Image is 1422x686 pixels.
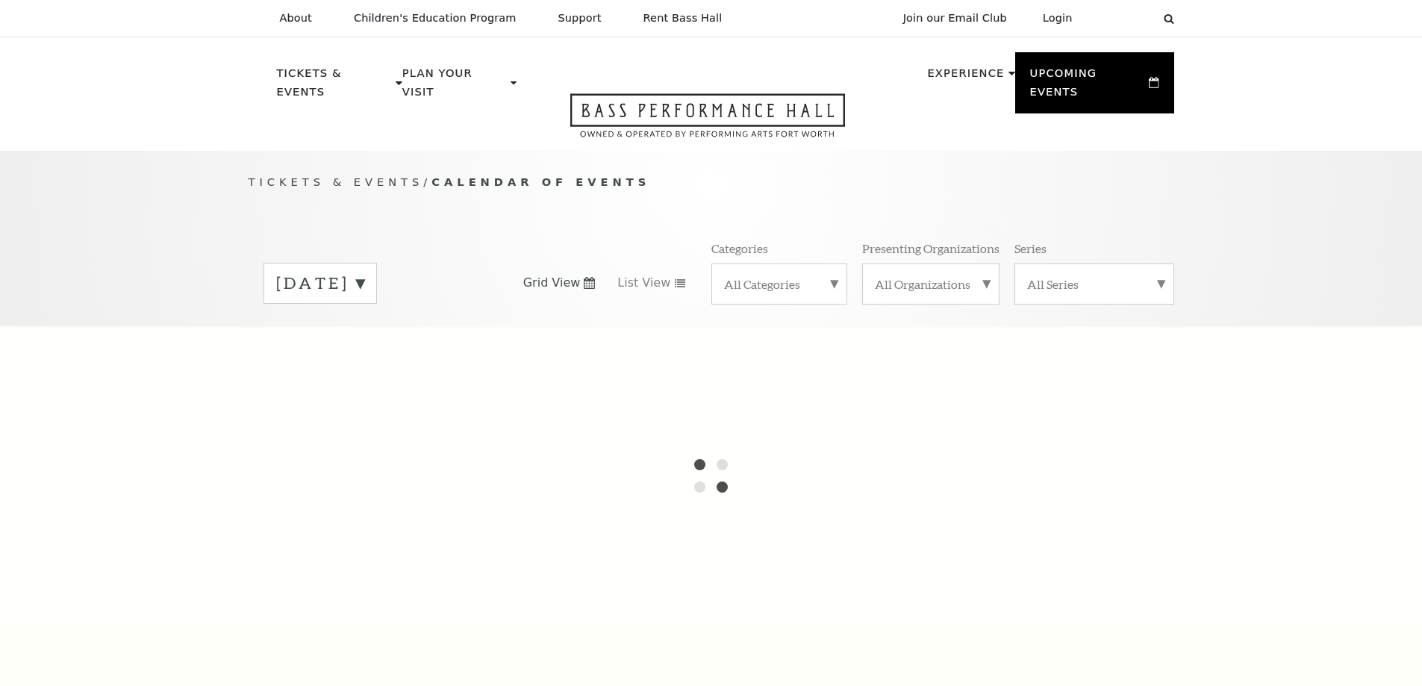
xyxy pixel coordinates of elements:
[523,275,581,291] span: Grid View
[558,12,602,25] p: Support
[862,240,1000,256] p: Presenting Organizations
[249,173,1174,192] p: /
[927,64,1004,91] p: Experience
[249,175,424,188] span: Tickets & Events
[875,276,987,292] label: All Organizations
[724,276,835,292] label: All Categories
[280,12,312,25] p: About
[431,175,650,188] span: Calendar of Events
[643,12,723,25] p: Rent Bass Hall
[711,240,768,256] p: Categories
[1027,276,1161,292] label: All Series
[617,275,670,291] span: List View
[1097,11,1150,25] select: Select:
[276,272,364,295] label: [DATE]
[354,12,517,25] p: Children's Education Program
[402,64,507,110] p: Plan Your Visit
[1014,240,1047,256] p: Series
[1030,64,1146,110] p: Upcoming Events
[277,64,393,110] p: Tickets & Events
